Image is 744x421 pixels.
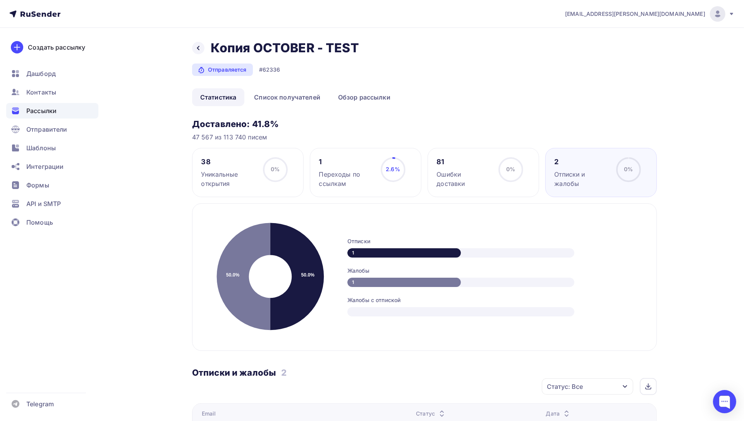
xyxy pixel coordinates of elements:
[565,10,705,18] span: [EMAIL_ADDRESS][PERSON_NAME][DOMAIN_NAME]
[347,237,641,245] div: Отписки
[6,84,98,100] a: Контакты
[319,170,374,188] div: Переходы по ссылкам
[6,103,98,119] a: Рассылки
[26,218,53,227] span: Помощь
[6,140,98,156] a: Шаблоны
[6,122,98,137] a: Отправители
[26,199,61,208] span: API и SMTP
[624,166,633,172] span: 0%
[330,88,399,106] a: Обзор рассылки
[347,248,461,258] div: 1
[26,69,56,78] span: Дашборд
[28,43,85,52] div: Создать рассылку
[319,157,374,167] div: 1
[347,267,641,275] div: Жалобы
[347,296,641,304] div: Жалобы с отпиской
[192,119,657,129] h3: Доставлено: 41.8%
[416,410,447,418] div: Статус
[192,88,244,106] a: Статистика
[192,64,253,76] div: Отправляется
[546,410,572,418] div: Дата
[201,170,256,188] div: Уникальные открытия
[201,157,256,167] div: 38
[26,143,56,153] span: Шаблоны
[192,367,276,378] h3: Отписки и жалобы
[6,177,98,193] a: Формы
[386,166,400,172] span: 2.6%
[281,367,287,378] h3: 2
[437,157,491,167] div: 81
[26,162,64,171] span: Интеграции
[541,378,634,395] button: Статус: Все
[437,170,491,188] div: Ошибки доставки
[547,382,583,391] div: Статус: Все
[259,66,280,74] div: #62336
[26,88,56,97] span: Контакты
[246,88,328,106] a: Список получателей
[26,125,67,134] span: Отправители
[271,166,280,172] span: 0%
[555,157,609,167] div: 2
[202,410,216,418] div: Email
[26,180,49,190] span: Формы
[565,6,735,22] a: [EMAIL_ADDRESS][PERSON_NAME][DOMAIN_NAME]
[347,278,461,287] div: 1
[192,132,657,142] div: 47 567 из 113 740 писем
[555,170,609,188] div: Отписки и жалобы
[26,399,54,409] span: Telegram
[506,166,515,172] span: 0%
[211,40,359,56] h2: Копия OCTOBER - TEST
[26,106,57,115] span: Рассылки
[6,66,98,81] a: Дашборд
